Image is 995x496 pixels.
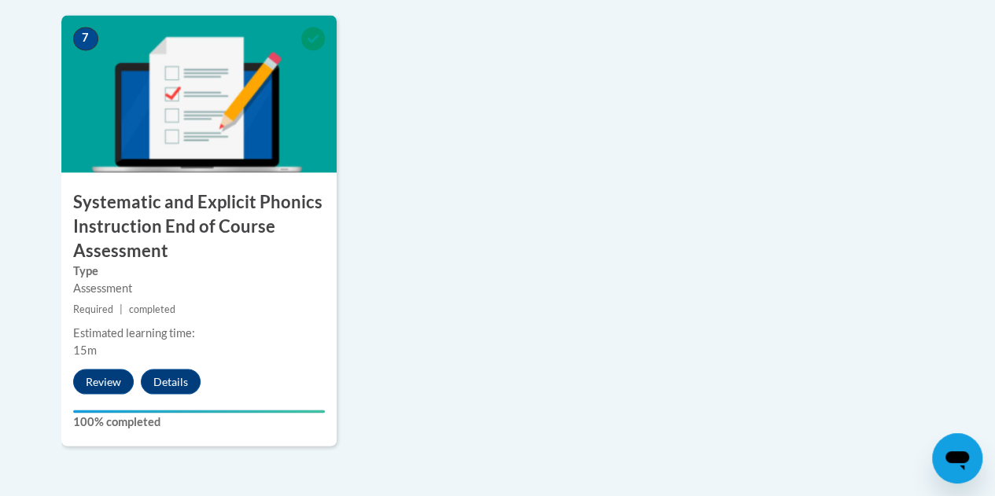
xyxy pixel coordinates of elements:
div: Assessment [73,279,325,296]
div: Estimated learning time: [73,324,325,341]
label: 100% completed [73,413,325,430]
span: 7 [73,27,98,50]
span: Required [73,303,113,314]
h3: Systematic and Explicit Phonics Instruction End of Course Assessment [61,189,337,262]
button: Details [141,369,201,394]
div: Your progress [73,410,325,413]
label: Type [73,262,325,279]
span: | [120,303,123,314]
span: completed [129,303,175,314]
span: 15m [73,343,97,356]
iframe: Button to launch messaging window [932,433,982,483]
button: Review [73,369,134,394]
img: Course Image [61,15,337,172]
